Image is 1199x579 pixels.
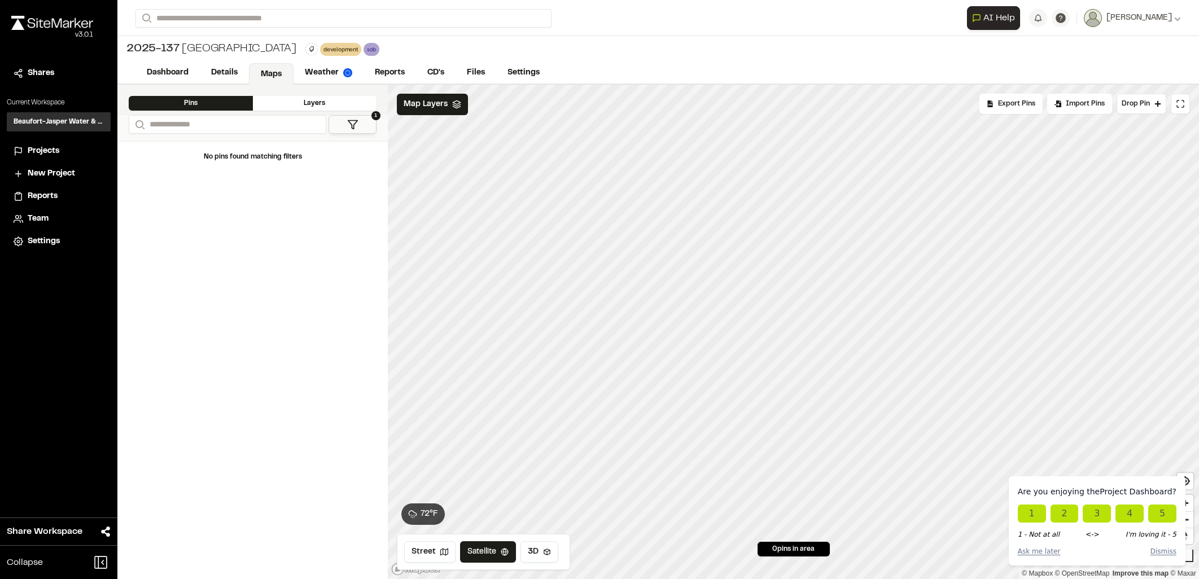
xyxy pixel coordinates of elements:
span: Reports [28,190,58,203]
a: Reports [14,190,104,203]
span: New Project [28,168,75,180]
span: Share Workspace [7,525,82,538]
button: Dismiss [1150,546,1176,556]
button: Search [135,9,156,28]
button: Find my location [1177,473,1193,489]
div: Import Pins into your project [1047,94,1112,114]
button: Search [129,115,149,134]
span: 2025-137 [126,41,180,58]
div: [GEOGRAPHIC_DATA] [126,41,296,58]
a: Mapbox [1022,569,1053,577]
span: <-> [1086,529,1099,539]
h3: Beaufort-Jasper Water & Sewer Authority [14,117,104,127]
button: 3D [520,541,558,563]
a: Weather [294,62,364,84]
img: precipai.png [343,68,352,77]
a: Mapbox logo [391,563,441,576]
div: Pins [129,96,253,111]
button: Not at all [1018,505,1046,523]
span: Import Pins [1066,99,1105,109]
a: Maxar [1170,569,1196,577]
span: No pins found matching filters [204,154,302,160]
a: Shares [14,67,104,80]
a: Team [14,213,104,225]
span: Drop Pin [1122,99,1150,109]
img: rebrand.png [11,16,93,30]
span: 72 ° F [421,508,438,520]
span: [PERSON_NAME] [1106,12,1172,24]
a: Reports [364,62,416,84]
a: Details [200,62,249,84]
span: Collapse [7,556,43,569]
button: I'm loving it [1148,505,1176,523]
button: Open AI Assistant [967,6,1020,30]
a: Settings [496,62,551,84]
span: AI Help [983,11,1015,25]
a: CD's [416,62,456,84]
div: development [320,43,361,56]
div: Oh geez...please don't... [11,30,93,40]
button: Ask me later [1018,546,1061,556]
span: 1 [371,111,380,120]
a: OpenStreetMap [1055,569,1110,577]
span: Settings [28,235,60,248]
img: User [1084,9,1102,27]
button: I'm enjoying it [1115,505,1144,523]
button: Drop Pin [1117,94,1166,114]
span: Team [28,213,49,225]
span: 1 - Not at all [1018,529,1060,539]
div: Open AI Assistant [967,6,1025,30]
div: No pins available to export [979,94,1043,114]
a: Settings [14,235,104,248]
button: It's okay [1051,505,1079,523]
button: Street [404,541,456,563]
span: I'm loving it - 5 [1126,529,1176,539]
a: Map feedback [1113,569,1169,577]
span: 0 pins in area [772,544,815,554]
button: 72°F [401,503,445,525]
a: Dashboard [135,62,200,84]
div: sob [364,43,379,56]
a: Maps [249,63,294,85]
a: New Project [14,168,104,180]
button: 1 [329,115,377,134]
a: Files [456,62,496,84]
button: Neutral [1083,505,1111,523]
span: Projects [28,145,59,157]
p: Current Workspace [7,98,111,108]
button: Edit Tags [305,43,318,55]
span: Shares [28,67,54,80]
button: Satellite [460,541,516,563]
div: Are you enjoying the Project Dashboard ? [1018,485,1176,498]
button: [PERSON_NAME] [1084,9,1181,27]
div: Layers [253,96,377,111]
span: Map Layers [404,98,448,111]
a: Projects [14,145,104,157]
span: Export Pins [998,99,1035,109]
